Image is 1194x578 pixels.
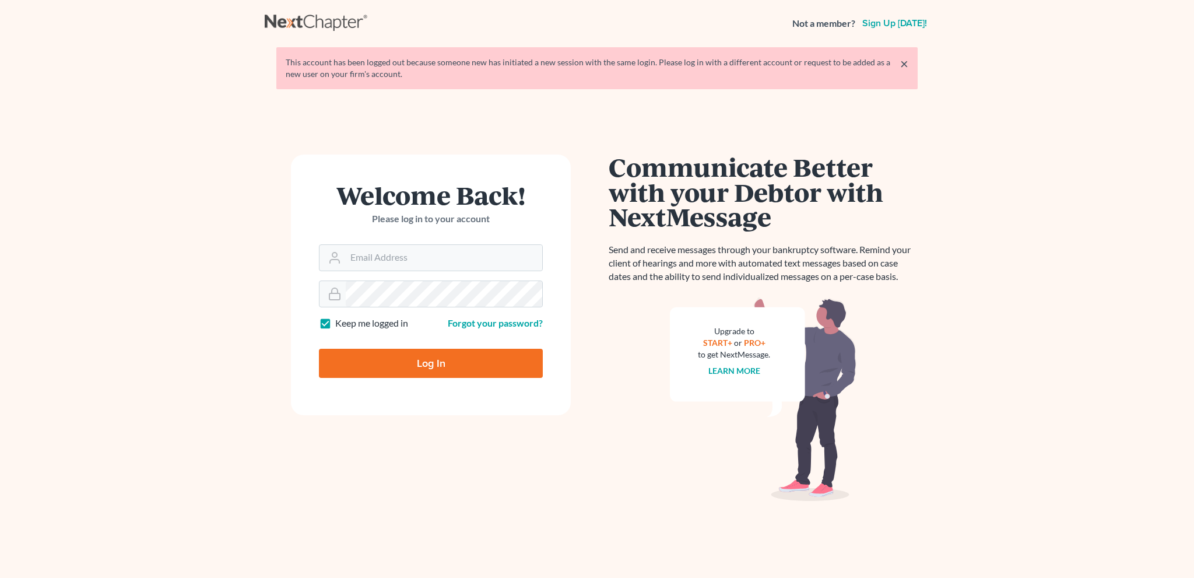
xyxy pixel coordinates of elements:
[698,349,770,360] div: to get NextMessage.
[734,338,742,348] span: or
[286,57,908,80] div: This account has been logged out because someone new has initiated a new session with the same lo...
[448,317,543,328] a: Forgot your password?
[792,17,855,30] strong: Not a member?
[609,243,918,283] p: Send and receive messages through your bankruptcy software. Remind your client of hearings and mo...
[860,19,929,28] a: Sign up [DATE]!
[335,317,408,330] label: Keep me logged in
[346,245,542,271] input: Email Address
[708,366,760,376] a: Learn more
[703,338,732,348] a: START+
[744,338,765,348] a: PRO+
[319,212,543,226] p: Please log in to your account
[698,325,770,337] div: Upgrade to
[319,183,543,208] h1: Welcome Back!
[670,297,856,502] img: nextmessage_bg-59042aed3d76b12b5cd301f8e5b87938c9018125f34e5fa2b7a6b67550977c72.svg
[900,57,908,71] a: ×
[319,349,543,378] input: Log In
[609,155,918,229] h1: Communicate Better with your Debtor with NextMessage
